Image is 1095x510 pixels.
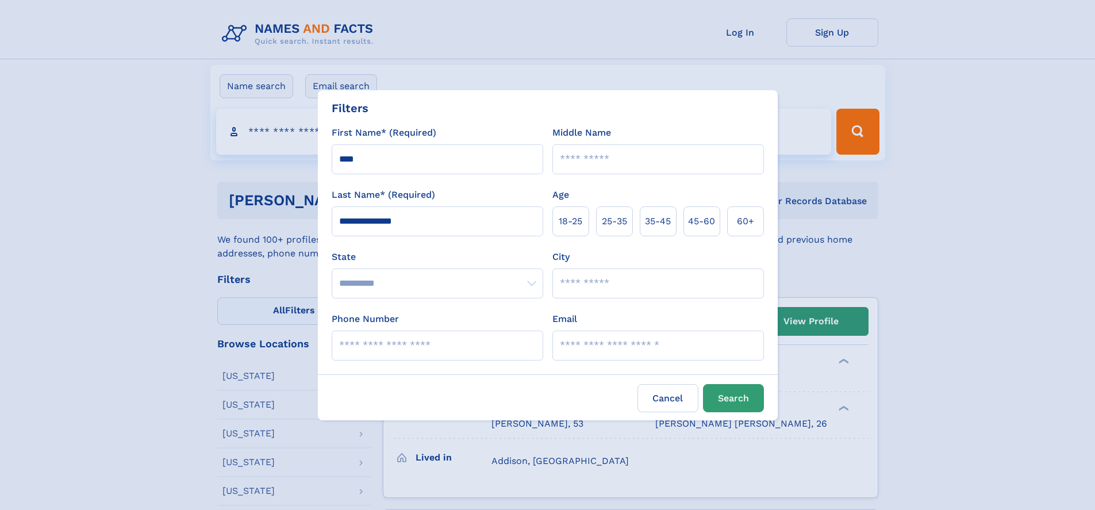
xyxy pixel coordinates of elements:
[602,214,627,228] span: 25‑35
[688,214,715,228] span: 45‑60
[332,126,436,140] label: First Name* (Required)
[637,384,698,412] label: Cancel
[645,214,671,228] span: 35‑45
[552,250,570,264] label: City
[703,384,764,412] button: Search
[552,312,577,326] label: Email
[332,312,399,326] label: Phone Number
[737,214,754,228] span: 60+
[552,188,569,202] label: Age
[332,99,368,117] div: Filters
[559,214,582,228] span: 18‑25
[552,126,611,140] label: Middle Name
[332,188,435,202] label: Last Name* (Required)
[332,250,543,264] label: State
